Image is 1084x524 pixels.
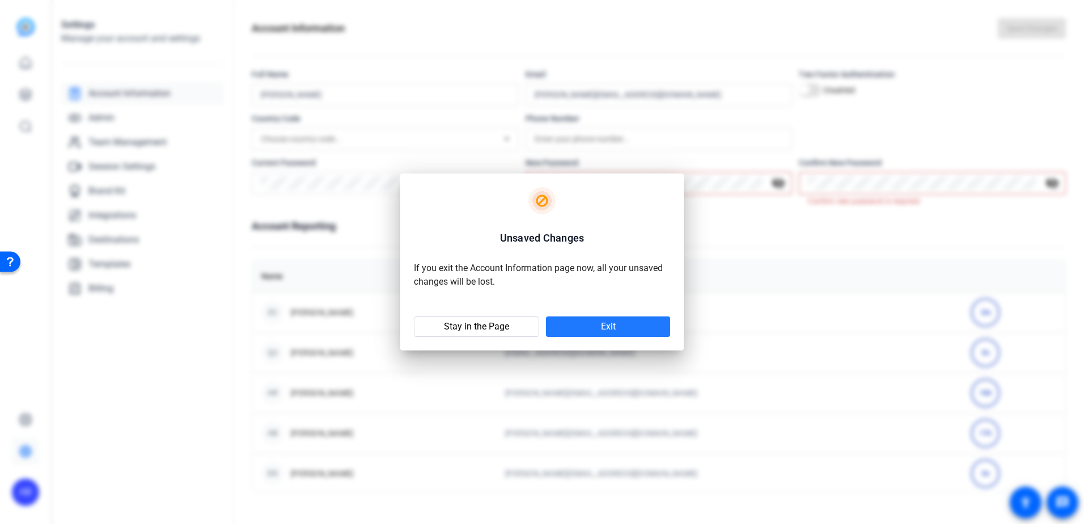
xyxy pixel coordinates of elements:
[414,316,539,337] button: Stay in the Page
[500,230,584,246] h2: Unsaved Changes
[414,263,663,287] span: If you exit the Account Information page now, all your unsaved changes will be lost.
[546,316,670,337] button: Exit
[444,321,509,332] span: Stay in the Page
[601,321,616,332] span: Exit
